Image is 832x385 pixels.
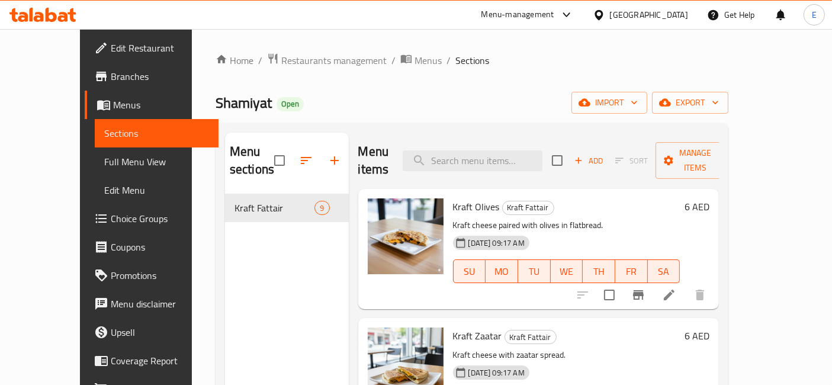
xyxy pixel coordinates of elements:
[570,152,608,170] button: Add
[85,290,219,318] a: Menu disclaimer
[505,330,557,344] div: Kraft Fattair
[551,259,583,283] button: WE
[652,92,728,114] button: export
[653,263,676,280] span: SA
[113,98,210,112] span: Menus
[85,318,219,346] a: Upsell
[314,201,329,215] div: items
[111,211,210,226] span: Choice Groups
[216,89,272,116] span: Shamiyat
[400,53,442,68] a: Menus
[267,148,292,173] span: Select all sections
[225,194,349,222] div: Kraft Fattair9
[104,126,210,140] span: Sections
[95,147,219,176] a: Full Menu View
[95,176,219,204] a: Edit Menu
[464,238,529,249] span: [DATE] 09:17 AM
[111,240,210,254] span: Coupons
[85,204,219,233] a: Choice Groups
[85,233,219,261] a: Coupons
[597,283,622,307] span: Select to update
[85,91,219,119] a: Menus
[216,53,253,68] a: Home
[85,62,219,91] a: Branches
[111,41,210,55] span: Edit Restaurant
[587,263,611,280] span: TH
[453,259,486,283] button: SU
[234,201,314,215] span: Kraft Fattair
[656,142,735,179] button: Manage items
[648,259,680,283] button: SA
[403,150,542,171] input: search
[573,154,605,168] span: Add
[545,148,570,173] span: Select section
[453,327,502,345] span: Kraft Zaatar
[111,325,210,339] span: Upsell
[277,99,304,109] span: Open
[620,263,643,280] span: FR
[458,263,481,280] span: SU
[230,143,274,178] h2: Menu sections
[315,203,329,214] span: 9
[453,348,680,362] p: Kraft cheese with zaatar spread.
[391,53,396,68] li: /
[503,201,554,214] span: Kraft Fattair
[570,152,608,170] span: Add item
[281,53,387,68] span: Restaurants management
[111,297,210,311] span: Menu disclaimer
[216,53,728,68] nav: breadcrumb
[581,95,638,110] span: import
[85,34,219,62] a: Edit Restaurant
[661,95,719,110] span: export
[267,53,387,68] a: Restaurants management
[453,218,680,233] p: Kraft cheese paired with olives in flatbread.
[111,69,210,84] span: Branches
[277,97,304,111] div: Open
[685,328,709,344] h6: 6 AED
[111,268,210,283] span: Promotions
[615,259,648,283] button: FR
[368,198,444,274] img: Kraft Olives
[464,367,529,378] span: [DATE] 09:17 AM
[486,259,518,283] button: MO
[571,92,647,114] button: import
[505,331,556,344] span: Kraft Fattair
[812,8,817,21] span: E
[95,119,219,147] a: Sections
[624,281,653,309] button: Branch-specific-item
[685,198,709,215] h6: 6 AED
[518,259,551,283] button: TU
[225,189,349,227] nav: Menu sections
[415,53,442,68] span: Menus
[446,53,451,68] li: /
[104,155,210,169] span: Full Menu View
[453,198,500,216] span: Kraft Olives
[358,143,389,178] h2: Menu items
[610,8,688,21] div: [GEOGRAPHIC_DATA]
[258,53,262,68] li: /
[85,346,219,375] a: Coverage Report
[608,152,656,170] span: Select section first
[111,354,210,368] span: Coverage Report
[686,281,714,309] button: delete
[320,146,349,175] button: Add section
[292,146,320,175] span: Sort sections
[523,263,546,280] span: TU
[481,8,554,22] div: Menu-management
[85,261,219,290] a: Promotions
[455,53,489,68] span: Sections
[665,146,725,175] span: Manage items
[583,259,615,283] button: TH
[490,263,513,280] span: MO
[104,183,210,197] span: Edit Menu
[555,263,579,280] span: WE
